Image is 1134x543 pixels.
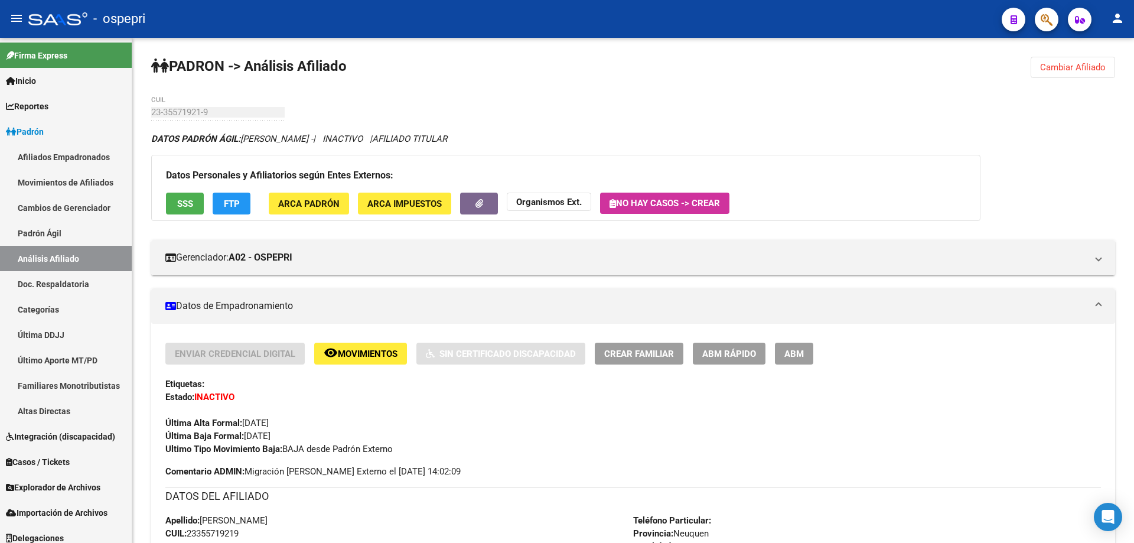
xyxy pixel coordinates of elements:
button: Crear Familiar [595,343,683,365]
span: Enviar Credencial Digital [175,349,295,359]
strong: PADRON -> Análisis Afiliado [151,58,347,74]
button: SSS [166,193,204,214]
span: Movimientos [338,349,397,359]
i: | INACTIVO | [151,134,447,144]
h3: DATOS DEL AFILIADO [165,488,1101,505]
mat-expansion-panel-header: Datos de Empadronamiento [151,288,1115,324]
button: Organismos Ext. [507,193,591,211]
span: 23355719219 [165,528,239,539]
span: Migración [PERSON_NAME] Externo el [DATE] 14:02:09 [165,465,461,478]
span: Padrón [6,125,44,138]
div: Open Intercom Messenger [1094,503,1122,531]
strong: DATOS PADRÓN ÁGIL: [151,134,240,144]
strong: Ultimo Tipo Movimiento Baja: [165,444,282,454]
button: Cambiar Afiliado [1031,57,1115,78]
strong: A02 - OSPEPRI [229,251,292,264]
span: SSS [177,199,193,209]
strong: INACTIVO [194,392,234,402]
span: ARCA Padrón [278,199,340,209]
strong: Provincia: [633,528,673,539]
mat-expansion-panel-header: Gerenciador:A02 - OSPEPRI [151,240,1115,275]
mat-icon: person [1110,11,1125,25]
button: Sin Certificado Discapacidad [416,343,585,365]
strong: Organismos Ext. [516,197,582,207]
span: BAJA desde Padrón Externo [165,444,393,454]
button: ARCA Impuestos [358,193,451,214]
mat-panel-title: Datos de Empadronamiento [165,300,1087,313]
span: Cambiar Afiliado [1040,62,1106,73]
span: [PERSON_NAME] - [151,134,313,144]
span: Sin Certificado Discapacidad [439,349,576,359]
button: No hay casos -> Crear [600,193,729,214]
button: ABM [775,343,813,365]
span: No hay casos -> Crear [610,198,720,209]
span: AFILIADO TITULAR [372,134,447,144]
span: [DATE] [165,418,269,428]
button: Movimientos [314,343,407,365]
span: Casos / Tickets [6,456,70,469]
button: Enviar Credencial Digital [165,343,305,365]
mat-icon: menu [9,11,24,25]
span: Firma Express [6,49,67,62]
span: ARCA Impuestos [367,199,442,209]
strong: Estado: [165,392,194,402]
strong: Etiquetas: [165,379,204,389]
button: ARCA Padrón [269,193,349,214]
span: Inicio [6,74,36,87]
strong: CUIL: [165,528,187,539]
mat-panel-title: Gerenciador: [165,251,1087,264]
strong: Comentario ADMIN: [165,466,245,477]
span: FTP [224,199,240,209]
span: ABM [784,349,804,359]
h3: Datos Personales y Afiliatorios según Entes Externos: [166,167,966,184]
span: Explorador de Archivos [6,481,100,494]
span: [PERSON_NAME] [165,515,268,526]
button: ABM Rápido [693,343,765,365]
span: Reportes [6,100,48,113]
span: Neuquen [633,528,709,539]
mat-icon: remove_red_eye [324,346,338,360]
button: FTP [213,193,250,214]
span: - ospepri [93,6,145,32]
span: [DATE] [165,431,271,441]
span: Importación de Archivos [6,506,107,519]
strong: Teléfono Particular: [633,515,711,526]
span: Integración (discapacidad) [6,430,115,443]
strong: Última Baja Formal: [165,431,244,441]
strong: Última Alta Formal: [165,418,242,428]
strong: Apellido: [165,515,200,526]
span: Crear Familiar [604,349,674,359]
span: ABM Rápido [702,349,756,359]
